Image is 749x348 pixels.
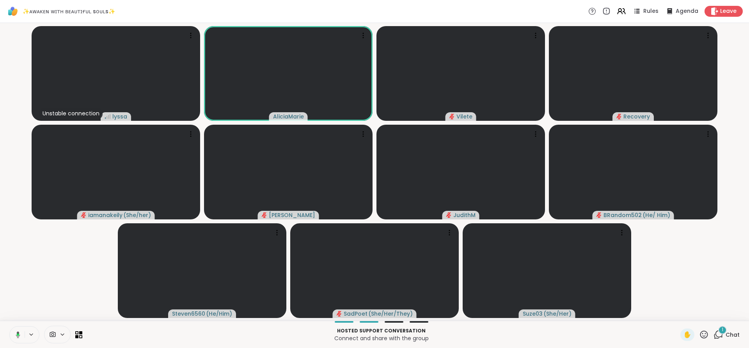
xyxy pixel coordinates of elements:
span: lyssa [112,113,127,120]
span: AliciaMarie [273,113,304,120]
span: Rules [643,7,658,15]
span: ( He/Him ) [206,310,232,318]
span: iamanakeily [88,211,122,219]
p: Hosted support conversation [87,327,676,334]
span: ( She/her ) [123,211,151,219]
span: [PERSON_NAME] [269,211,315,219]
span: SadPoet [344,310,367,318]
span: audio-muted [449,114,455,119]
span: ( She/Her/They ) [368,310,413,318]
span: Steven6560 [172,310,205,318]
span: JudithM [453,211,476,219]
span: ✋ [683,330,691,339]
p: Connect and share with the group [87,334,676,342]
div: Unstable connection [39,108,103,119]
span: audio-muted [337,311,342,316]
span: ( He/ Him ) [643,211,670,219]
span: audio-muted [596,212,602,218]
span: Recovery [623,113,650,120]
span: Vilete [456,113,472,120]
span: Suze03 [523,310,543,318]
span: audio-muted [262,212,267,218]
span: audio-muted [446,212,452,218]
span: 1 [722,327,723,333]
span: Agenda [676,7,698,15]
span: audio-muted [616,114,622,119]
span: ( She/Her ) [543,310,572,318]
span: Chat [726,331,740,339]
span: ✨ᴀᴡᴀᴋᴇɴ ᴡɪᴛʜ ʙᴇᴀᴜᴛɪғᴜʟ sᴏᴜʟs✨ [23,7,115,15]
img: ShareWell Logomark [6,5,20,18]
span: BRandom502 [603,211,642,219]
span: Leave [720,7,737,15]
span: audio-muted [81,212,87,218]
